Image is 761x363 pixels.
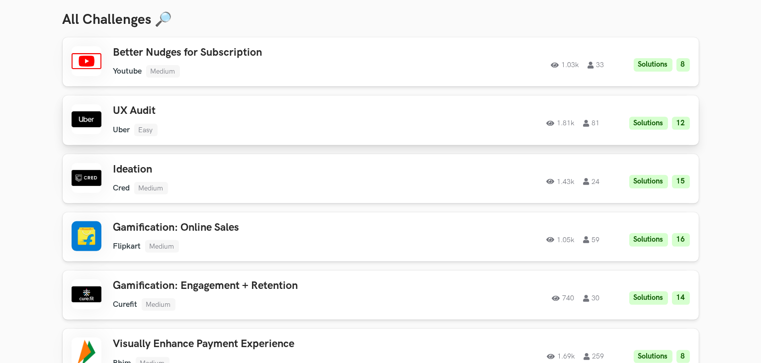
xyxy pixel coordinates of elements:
[63,271,699,320] a: Gamification: Engagement + RetentionCurefitMedium74030Solutions14
[113,125,130,135] li: Uber
[113,104,396,117] h3: UX Audit
[134,124,158,136] li: Easy
[588,62,604,69] span: 33
[629,117,668,130] li: Solutions
[547,236,575,243] span: 1.05k
[142,298,175,311] li: Medium
[113,46,396,59] h3: Better Nudges for Subscription
[672,233,690,247] li: 16
[551,62,579,69] span: 1.03k
[676,58,690,72] li: 8
[113,300,138,309] li: Curefit
[629,291,668,305] li: Solutions
[584,295,600,302] span: 30
[629,175,668,188] li: Solutions
[63,212,699,262] a: Gamification: Online SalesFlipkartMedium1.05k59Solutions16
[629,233,668,247] li: Solutions
[134,182,168,194] li: Medium
[672,117,690,130] li: 12
[584,178,600,185] span: 24
[63,154,699,203] a: IdeationCredMedium1.43k24Solutions15
[547,120,575,127] span: 1.81k
[113,279,396,292] h3: Gamification: Engagement + Retention
[113,183,130,193] li: Cred
[113,163,396,176] h3: Ideation
[146,65,180,78] li: Medium
[113,338,396,351] h3: Visually Enhance Payment Experience
[113,221,396,234] h3: Gamification: Online Sales
[547,178,575,185] span: 1.43k
[63,11,699,28] h3: All Challenges 🔎
[584,236,600,243] span: 59
[672,291,690,305] li: 14
[63,95,699,145] a: UX AuditUberEasy1.81k81Solutions12
[634,58,673,72] li: Solutions
[145,240,179,253] li: Medium
[584,353,604,360] span: 259
[113,242,141,251] li: Flipkart
[63,37,699,87] a: Better Nudges for SubscriptionYoutubeMedium1.03k33Solutions8
[552,295,575,302] span: 740
[113,67,142,76] li: Youtube
[547,353,575,360] span: 1.69k
[584,120,600,127] span: 81
[672,175,690,188] li: 15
